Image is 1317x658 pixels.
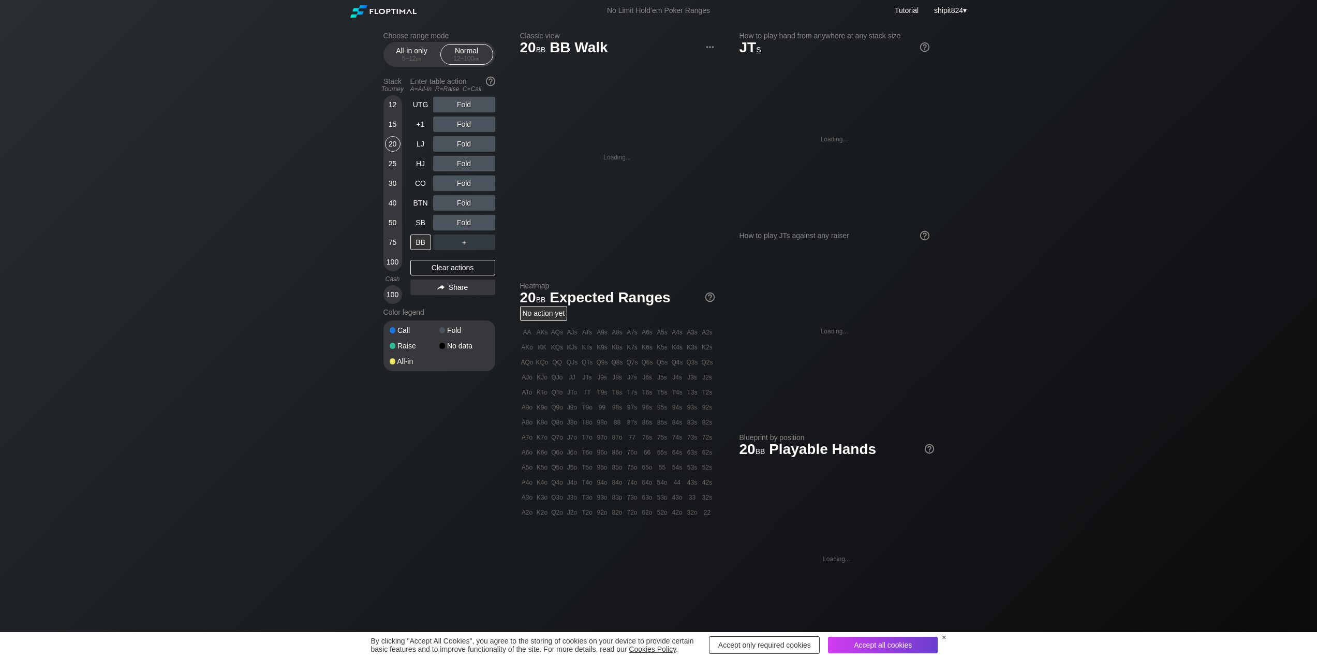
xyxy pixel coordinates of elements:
div: K4o [535,475,550,490]
div: Q9o [550,400,565,415]
div: K2s [700,340,715,355]
span: 20 [519,290,547,307]
div: 63s [685,445,700,460]
div: No action yet [520,306,568,321]
div: 76o [625,445,640,460]
div: ＋ [433,235,495,250]
span: bb [756,445,765,456]
div: Q3s [685,355,700,370]
div: 95s [655,400,670,415]
div: Share [410,280,495,295]
div: J9s [595,370,610,385]
h1: Expected Ranges [520,289,715,306]
div: 42s [700,475,715,490]
img: help.32db89a4.svg [924,443,935,455]
div: J6o [565,445,580,460]
span: bb [474,55,480,62]
div: 43o [670,490,685,505]
div: Q4s [670,355,685,370]
div: A6o [520,445,535,460]
div: 52o [655,505,670,520]
div: 97s [625,400,640,415]
div: Fold [433,97,495,112]
div: 62s [700,445,715,460]
div: 74s [670,430,685,445]
div: 64o [640,475,655,490]
div: AA [520,325,535,340]
div: 66 [640,445,655,460]
div: 54s [670,460,685,475]
div: 32o [685,505,700,520]
div: 99 [595,400,610,415]
div: How to play JTs against any raiser [739,231,929,240]
div: 73o [625,490,640,505]
div: T8o [580,415,595,430]
div: AJs [565,325,580,340]
div: A4s [670,325,685,340]
img: Floptimal logo [350,5,417,18]
div: JTs [580,370,595,385]
div: No data [439,342,489,349]
div: 5 – 12 [390,55,434,62]
div: A5s [655,325,670,340]
div: AQo [520,355,535,370]
div: JTo [565,385,580,400]
div: 98o [595,415,610,430]
div: Call [390,327,439,334]
div: 33 [685,490,700,505]
div: 92o [595,505,610,520]
div: T9s [595,385,610,400]
div: T3s [685,385,700,400]
div: A7o [520,430,535,445]
div: Normal [443,45,491,64]
div: 50 [385,215,401,230]
div: QTo [550,385,565,400]
div: 75s [655,430,670,445]
div: 42o [670,505,685,520]
div: Loading... [821,328,848,335]
div: A2s [700,325,715,340]
img: help.32db89a4.svg [485,76,496,87]
div: KTo [535,385,550,400]
div: Q5s [655,355,670,370]
div: 40 [385,195,401,211]
div: Q9s [595,355,610,370]
div: AKo [520,340,535,355]
div: 65o [640,460,655,475]
div: Q3o [550,490,565,505]
div: Tourney [379,85,406,93]
div: 88 [610,415,625,430]
div: 95o [595,460,610,475]
div: K3s [685,340,700,355]
div: T8s [610,385,625,400]
div: K9s [595,340,610,355]
a: Cookies Policy [629,645,676,653]
div: 87s [625,415,640,430]
div: 85s [655,415,670,430]
div: T5o [580,460,595,475]
div: A8s [610,325,625,340]
img: help.32db89a4.svg [919,230,930,241]
div: Fold [433,176,495,191]
div: 75o [625,460,640,475]
div: Accept all cookies [828,637,938,653]
div: Q4o [550,475,565,490]
div: J8o [565,415,580,430]
div: J2s [700,370,715,385]
div: Q7s [625,355,640,370]
div: 72s [700,430,715,445]
img: help.32db89a4.svg [704,291,716,303]
img: share.864f2f62.svg [437,285,445,290]
div: A3o [520,490,535,505]
div: J7o [565,430,580,445]
div: SB [410,215,431,230]
div: KQo [535,355,550,370]
span: shipit824 [934,6,963,14]
div: KQs [550,340,565,355]
span: 20 [519,40,547,57]
div: K2o [535,505,550,520]
div: Q7o [550,430,565,445]
div: Fold [439,327,489,334]
div: 65s [655,445,670,460]
div: HJ [410,156,431,171]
